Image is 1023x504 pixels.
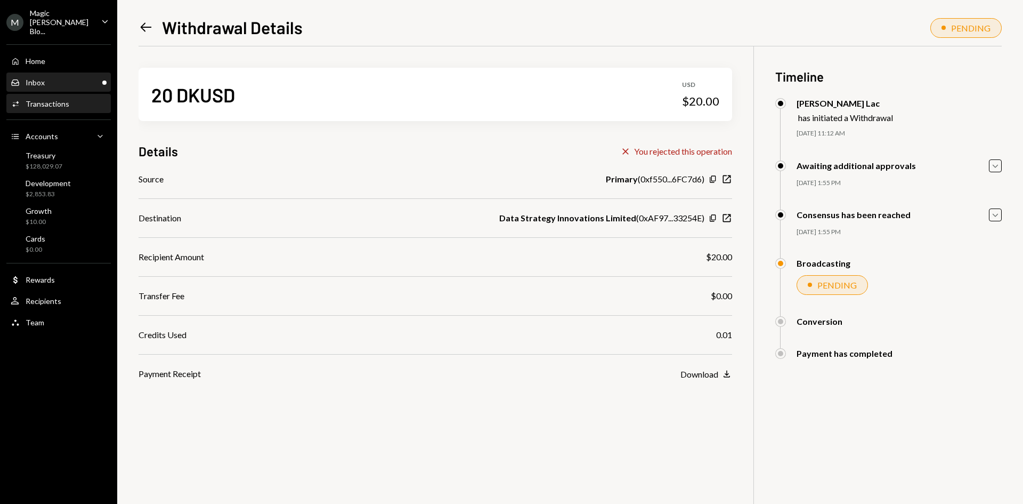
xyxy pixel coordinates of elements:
[139,367,201,380] div: Payment Receipt
[6,73,111,92] a: Inbox
[26,190,71,199] div: $2,853.83
[162,17,303,38] h1: Withdrawal Details
[606,173,638,186] b: Primary
[26,234,45,243] div: Cards
[797,316,842,326] div: Conversion
[797,210,911,220] div: Consensus has been reached
[716,329,732,341] div: 0.01
[139,251,204,263] div: Recipient Amount
[6,291,111,310] a: Recipients
[26,99,69,108] div: Transactions
[26,275,55,284] div: Rewards
[26,78,45,87] div: Inbox
[797,129,1002,138] div: [DATE] 11:12 AM
[499,212,704,225] div: ( 0xAF97...33254E )
[680,369,718,379] div: Download
[682,81,719,90] div: USD
[151,83,235,107] div: 20 DKUSD
[6,94,111,113] a: Transactions
[797,258,850,268] div: Broadcasting
[26,57,45,66] div: Home
[797,98,893,108] div: [PERSON_NAME] Lac
[6,231,111,257] a: Cards$0.00
[6,175,111,201] a: Development$2,853.83
[499,212,636,225] b: Data Strategy Innovations Limited
[6,148,111,173] a: Treasury$128,029.07
[775,68,1002,85] h3: Timeline
[139,290,184,302] div: Transfer Fee
[6,126,111,146] a: Accounts
[682,94,719,109] div: $20.00
[706,251,732,263] div: $20.00
[951,23,990,33] div: PENDING
[6,14,23,31] div: M
[817,280,857,290] div: PENDING
[634,146,732,156] div: You rejected this operation
[6,270,111,289] a: Rewards
[606,173,704,186] div: ( 0xf550...6FC7d6 )
[26,297,61,306] div: Recipients
[26,218,52,227] div: $10.00
[139,329,186,341] div: Credits Used
[6,51,111,70] a: Home
[6,313,111,332] a: Team
[139,173,164,186] div: Source
[26,162,62,171] div: $128,029.07
[26,151,62,160] div: Treasury
[711,290,732,302] div: $0.00
[26,206,52,215] div: Growth
[26,132,58,141] div: Accounts
[680,369,732,380] button: Download
[30,9,93,36] div: Magic [PERSON_NAME] Blo...
[26,318,44,327] div: Team
[797,228,1002,237] div: [DATE] 1:55 PM
[797,348,892,358] div: Payment has completed
[26,179,71,188] div: Development
[139,142,178,160] h3: Details
[139,212,181,225] div: Destination
[798,113,893,123] div: has initiated a Withdrawal
[26,245,45,254] div: $0.00
[6,203,111,229] a: Growth$10.00
[797,161,916,171] div: Awaiting additional approvals
[797,179,1002,188] div: [DATE] 1:55 PM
